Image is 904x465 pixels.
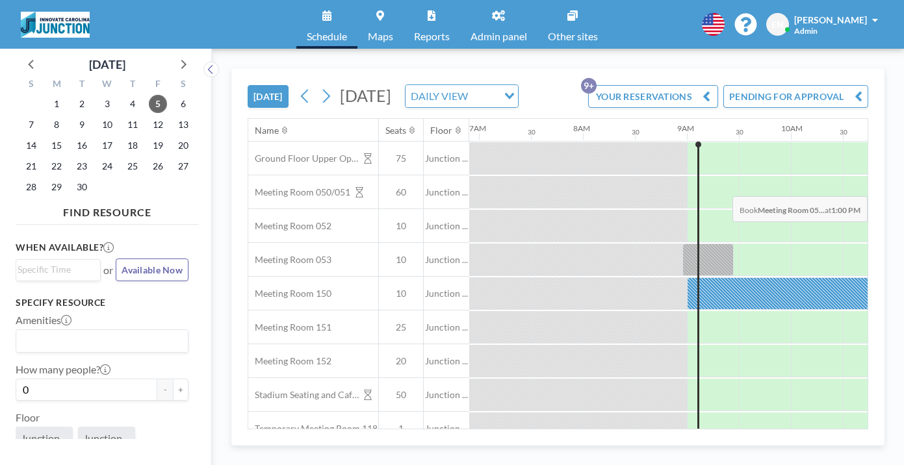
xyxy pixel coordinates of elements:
span: Admin panel [471,31,527,42]
span: Book at [732,196,868,222]
span: Tuesday, September 16, 2025 [73,136,91,155]
span: Junction ... [21,432,68,445]
label: How many people? [16,363,110,376]
div: Floor [430,125,452,136]
span: Available Now [122,264,183,275]
h4: FIND RESOURCE [16,201,199,219]
span: 20 [379,355,423,367]
div: Seats [385,125,406,136]
span: Meeting Room 151 [248,321,331,333]
button: - [157,379,173,401]
span: Stadium Seating and Cafe area [248,389,359,401]
span: Tuesday, September 23, 2025 [73,157,91,175]
span: Friday, September 19, 2025 [149,136,167,155]
span: Saturday, September 27, 2025 [174,157,192,175]
span: 50 [379,389,423,401]
span: Meeting Room 053 [248,254,331,266]
span: Sunday, September 7, 2025 [22,116,40,134]
span: Meeting Room 150 [248,288,331,299]
button: YOUR RESERVATIONS9+ [588,85,718,108]
div: T [70,77,95,94]
input: Search for option [18,262,93,277]
label: Amenities [16,314,71,327]
span: EN [771,19,784,31]
span: Temporary Meeting Room 118 [248,423,378,434]
div: 8AM [573,123,590,133]
span: 75 [379,153,423,164]
span: Saturday, September 13, 2025 [174,116,192,134]
span: Thursday, September 11, 2025 [123,116,142,134]
span: Monday, September 29, 2025 [47,178,66,196]
span: Wednesday, September 10, 2025 [98,116,116,134]
span: Monday, September 22, 2025 [47,157,66,175]
span: Junction ... [424,288,469,299]
span: Tuesday, September 30, 2025 [73,178,91,196]
span: Saturday, September 6, 2025 [174,95,192,113]
input: Search for option [472,88,497,105]
span: Monday, September 8, 2025 [47,116,66,134]
span: or [103,264,113,277]
div: F [145,77,170,94]
span: Meeting Room 152 [248,355,331,367]
div: 30 [528,128,536,136]
div: 30 [632,128,639,136]
div: Search for option [406,85,518,107]
span: Wednesday, September 3, 2025 [98,95,116,113]
b: Meeting Room 05... [758,205,825,215]
span: Wednesday, September 17, 2025 [98,136,116,155]
div: 30 [840,128,847,136]
button: [DATE] [248,85,289,108]
h3: Specify resource [16,297,188,308]
b: 1:00 PM [831,205,860,215]
div: [DATE] [89,55,125,73]
span: Thursday, September 4, 2025 [123,95,142,113]
span: Junction ... [424,153,469,164]
button: + [173,379,188,401]
div: 10AM [781,123,803,133]
span: Admin [794,26,818,36]
span: 10 [379,220,423,232]
div: T [120,77,145,94]
span: Junction ... [424,220,469,232]
span: Tuesday, September 2, 2025 [73,95,91,113]
span: Sunday, September 28, 2025 [22,178,40,196]
span: Saturday, September 20, 2025 [174,136,192,155]
span: Sunday, September 21, 2025 [22,157,40,175]
div: 9AM [677,123,694,133]
span: Junction ... [424,254,469,266]
input: Search for option [18,333,181,349]
div: Search for option [16,330,188,352]
div: Search for option [16,260,100,279]
span: Ground Floor Upper Open Area [248,153,359,164]
div: 7AM [469,123,486,133]
span: Friday, September 5, 2025 [149,95,167,113]
div: 30 [736,128,743,136]
span: Reports [414,31,450,42]
p: 9+ [581,78,597,94]
span: Thursday, September 25, 2025 [123,157,142,175]
span: Schedule [307,31,347,42]
span: 60 [379,186,423,198]
span: Junction ... [424,355,469,367]
span: Sunday, September 14, 2025 [22,136,40,155]
img: organization-logo [21,12,90,38]
div: Name [255,125,279,136]
span: Thursday, September 18, 2025 [123,136,142,155]
span: Meeting Room 050/051 [248,186,350,198]
button: Available Now [116,258,188,281]
span: Junction ... [83,432,130,445]
span: Wednesday, September 24, 2025 [98,157,116,175]
div: W [95,77,120,94]
button: PENDING FOR APPROVAL [723,85,868,108]
div: S [19,77,44,94]
span: Friday, September 26, 2025 [149,157,167,175]
span: 10 [379,254,423,266]
span: Maps [368,31,393,42]
span: Other sites [548,31,598,42]
div: M [44,77,70,94]
span: Junction ... [424,423,469,434]
span: Junction ... [424,186,469,198]
span: 25 [379,321,423,333]
span: [DATE] [340,86,391,105]
span: 10 [379,288,423,299]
